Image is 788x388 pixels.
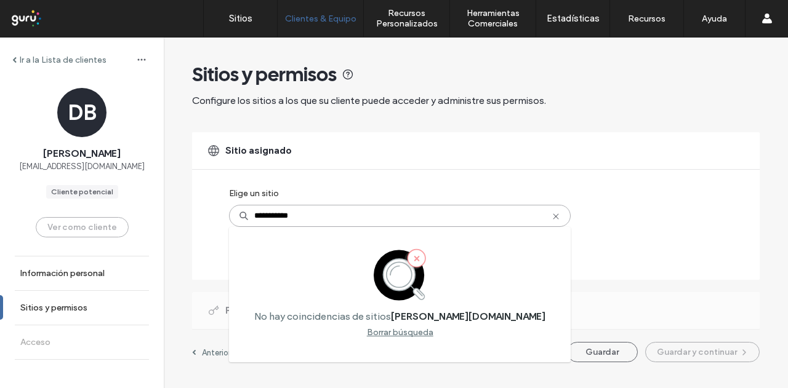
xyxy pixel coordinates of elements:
label: Estadísticas [547,13,600,24]
label: Sitios [229,13,252,24]
label: Sitios y permisos [20,303,87,313]
label: No hay coincidencias de sitios [254,311,391,322]
a: Anterior [192,347,231,357]
span: [PERSON_NAME] [43,147,121,160]
span: Ayuda [26,9,60,20]
label: Ir a la Lista de clientes [20,55,107,65]
label: Anterior [202,348,231,357]
span: Permisos [225,304,269,317]
label: Clientes & Equipo [285,14,356,24]
span: Configure los sitios a los que su cliente puede acceder y administre sus permisos. [192,95,546,106]
button: Guardar [567,342,638,362]
span: Sitios y permisos [192,62,337,87]
div: Borrar búsqueda [367,327,433,338]
span: [EMAIL_ADDRESS][DOMAIN_NAME] [19,160,145,173]
label: Herramientas Comerciales [450,8,536,29]
label: Acceso [20,337,50,347]
label: Ayuda [702,14,727,24]
label: Recursos [628,14,665,24]
span: Sitio asignado [225,144,292,157]
label: Recursos Personalizados [364,8,449,29]
label: Elige un sitio [229,182,279,205]
label: [PERSON_NAME][DOMAIN_NAME] [391,311,545,322]
div: Cliente potencial [51,186,113,197]
label: Información personal [20,268,105,279]
div: DB [57,88,107,137]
